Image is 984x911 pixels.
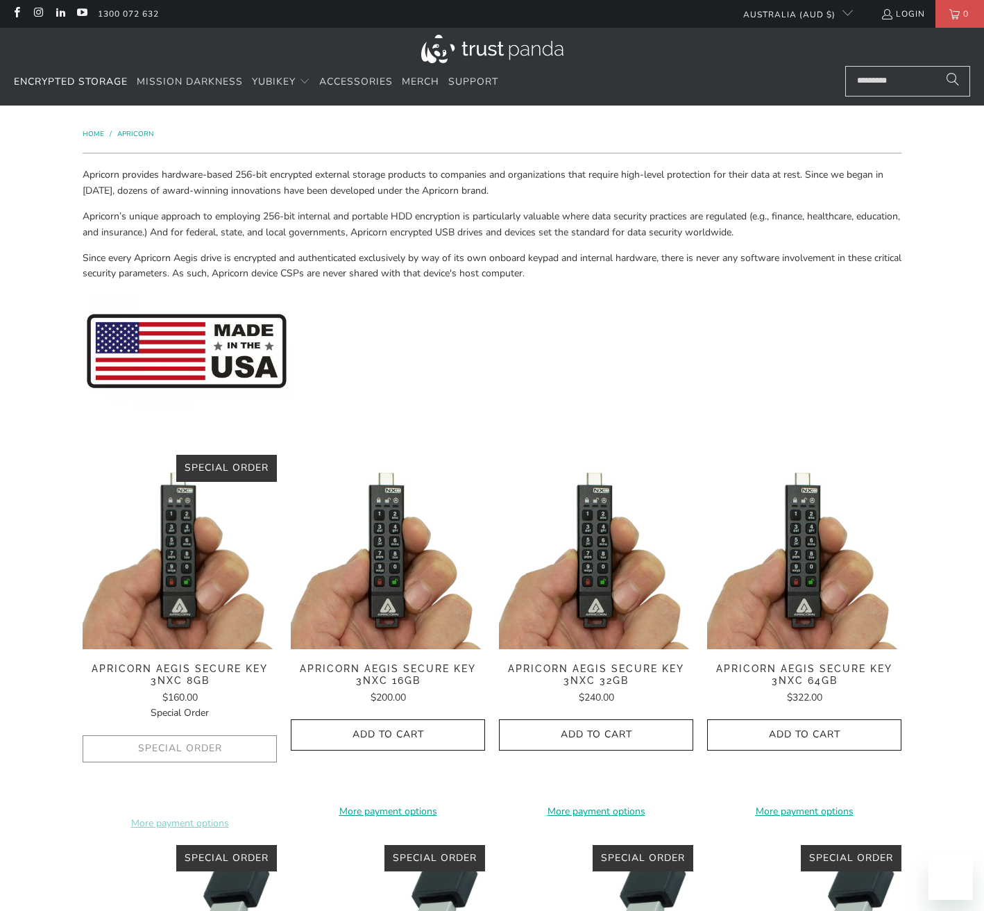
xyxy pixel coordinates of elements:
span: Merch [402,75,439,88]
span: / [110,129,112,139]
span: Since every Apricorn Aegis drive is encrypted and authenticated exclusively by way of its own onb... [83,251,901,280]
a: Trust Panda Australia on LinkedIn [54,8,66,19]
span: Home [83,129,104,139]
nav: Translation missing: en.navigation.header.main_nav [14,66,498,99]
span: Add to Cart [305,729,470,741]
span: Accessories [319,75,393,88]
span: Special Order [601,851,685,864]
span: YubiKey [252,75,296,88]
a: 1300 072 632 [98,6,159,22]
img: Apricorn Aegis Secure Key 3NXC 64GB - Trust Panda [707,455,901,649]
a: Apricorn Aegis Secure Key 3NXC 16GB $200.00 [291,663,485,705]
span: $160.00 [162,691,198,704]
a: Apricorn Aegis Secure Key 3NXC 32GB $240.00 [499,663,693,705]
span: Special Order [809,851,893,864]
a: Trust Panda Australia on YouTube [76,8,87,19]
span: Apricorn Aegis Secure Key 3NXC 16GB [291,663,485,687]
span: Special Order [151,706,209,719]
span: Special Order [185,461,269,474]
a: Accessories [319,66,393,99]
span: Add to Cart [722,729,887,741]
a: Mission Darkness [137,66,243,99]
span: $322.00 [787,691,822,704]
a: Apricorn Aegis Secure Key 3NXC 8GB - Trust Panda Apricorn Aegis Secure Key 3NXC 8GB - Trust Panda [83,455,277,649]
a: Apricorn Aegis Secure Key 3NXC 64GB $322.00 [707,663,901,705]
span: Special Order [393,851,477,864]
a: More payment options [499,804,693,819]
a: Trust Panda Australia on Instagram [32,8,44,19]
span: $200.00 [371,691,406,704]
span: Apricorn Aegis Secure Key 3NXC 32GB [499,663,693,687]
a: Support [448,66,498,99]
span: Apricorn’s unique approach to employing 256-bit internal and portable HDD encryption is particula... [83,210,900,238]
span: Mission Darkness [137,75,243,88]
span: Apricorn Aegis Secure Key 3NXC 64GB [707,663,901,687]
img: Apricorn Aegis Secure Key 3NXC 16GB [291,455,485,649]
a: Login [881,6,925,22]
button: Add to Cart [499,719,693,751]
span: Support [448,75,498,88]
summary: YubiKey [252,66,310,99]
a: More payment options [291,804,485,819]
a: Home [83,129,106,139]
iframe: Button to launch messaging window [928,855,973,900]
span: Apricorn Aegis Secure Key 3NXC 8GB [83,663,277,687]
button: Add to Cart [291,719,485,751]
button: Search [935,66,970,97]
span: Encrypted Storage [14,75,128,88]
button: Add to Cart [707,719,901,751]
img: Trust Panda Australia [421,35,563,63]
input: Search... [845,66,970,97]
a: Trust Panda Australia on Facebook [10,8,22,19]
a: Apricorn [117,129,153,139]
img: Apricorn Aegis Secure Key 3NXC 32GB - Trust Panda [499,455,693,649]
span: Add to Cart [514,729,679,741]
span: $240.00 [579,691,614,704]
span: Special Order [185,851,269,864]
a: More payment options [707,804,901,819]
img: Apricorn Aegis Secure Key 3NXC 8GB - Trust Panda [83,455,277,649]
a: Encrypted Storage [14,66,128,99]
span: Apricorn provides hardware-based 256-bit encrypted external storage products to companies and org... [83,168,883,197]
a: Merch [402,66,439,99]
a: Apricorn Aegis Secure Key 3NXC 8GB $160.00Special Order [83,663,277,721]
